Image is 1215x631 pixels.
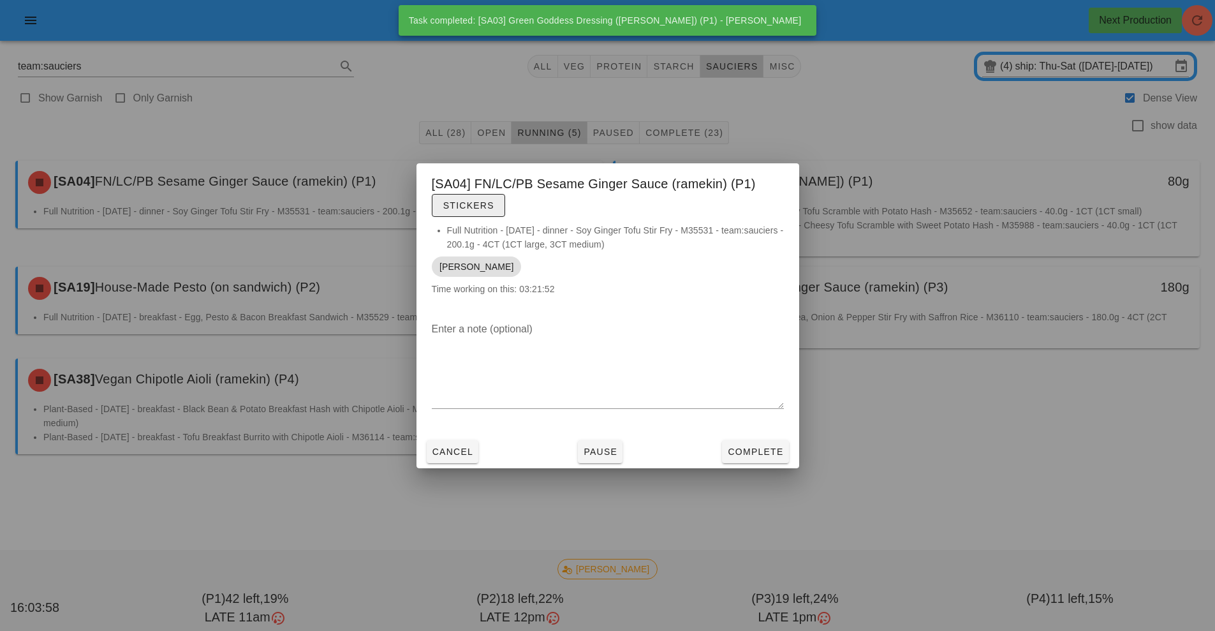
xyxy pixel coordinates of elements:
span: Complete [727,447,783,457]
button: Stickers [432,194,505,217]
li: Full Nutrition - [DATE] - dinner - Soy Ginger Tofu Stir Fry - M35531 - team:sauciers - 200.1g - 4... [447,223,784,251]
button: Complete [722,440,788,463]
span: [PERSON_NAME] [439,256,513,277]
span: Pause [583,447,617,457]
button: Pause [578,440,622,463]
div: Time working on this: 03:21:52 [416,223,799,309]
button: Cancel [427,440,479,463]
div: [SA04] FN/LC/PB Sesame Ginger Sauce (ramekin) (P1) [416,163,799,223]
span: Cancel [432,447,474,457]
span: Stickers [443,200,494,211]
